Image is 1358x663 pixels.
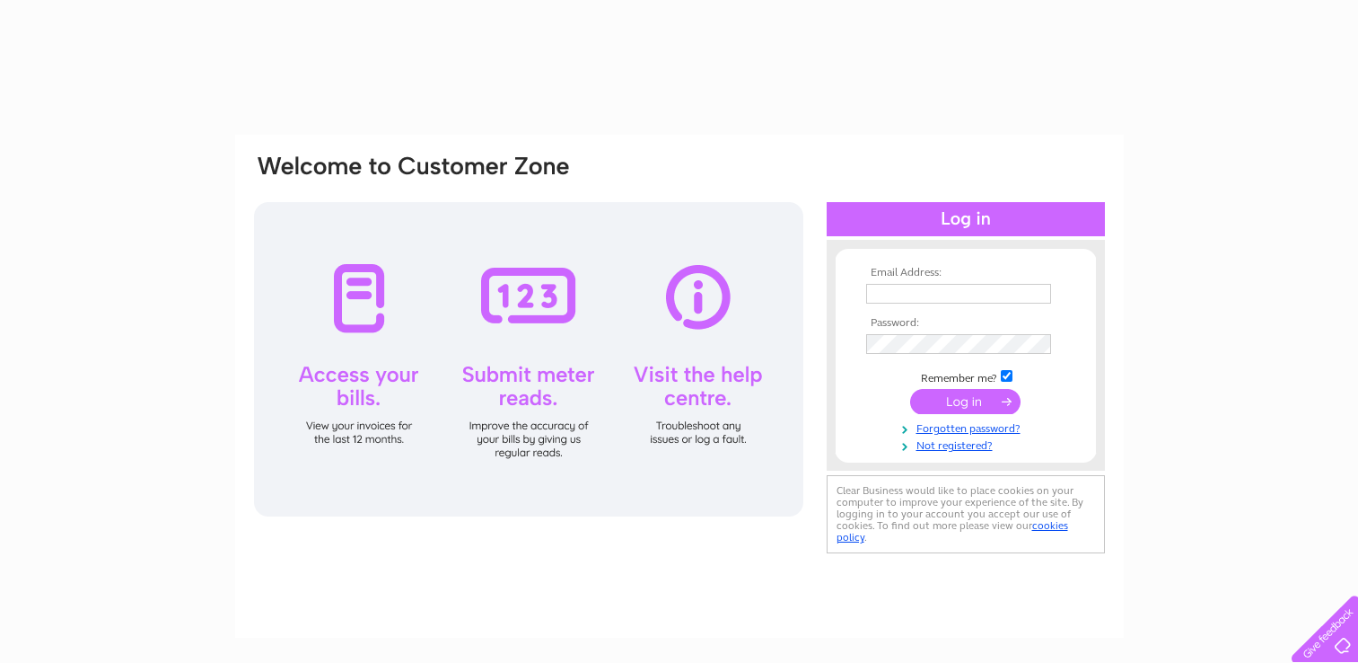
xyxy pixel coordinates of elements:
a: Not registered? [866,436,1070,453]
div: Clear Business would like to place cookies on your computer to improve your experience of the sit... [827,475,1105,553]
input: Submit [910,389,1021,414]
a: Forgotten password? [866,419,1070,436]
th: Email Address: [862,267,1070,279]
a: cookies policy [837,519,1068,544]
td: Remember me? [862,367,1070,385]
th: Password: [862,317,1070,330]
